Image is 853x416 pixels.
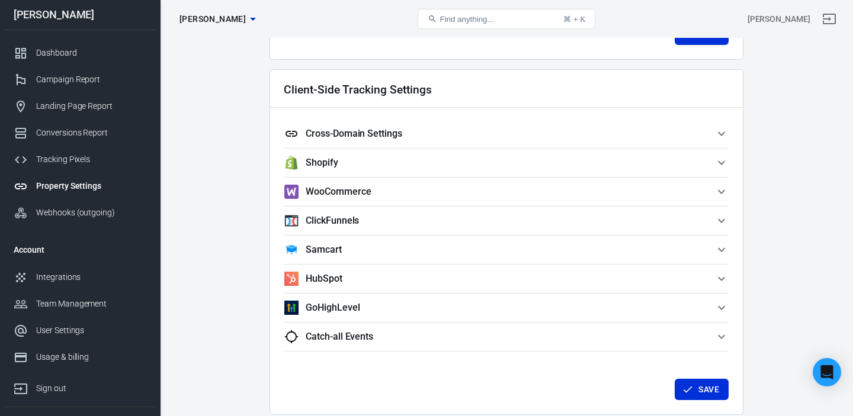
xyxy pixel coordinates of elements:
[306,302,360,314] h5: GoHighLevel
[306,157,338,169] h5: Shopify
[4,317,156,344] a: User Settings
[4,9,156,20] div: [PERSON_NAME]
[563,15,585,24] div: ⌘ + K
[284,149,729,177] button: ShopifyShopify
[36,382,146,395] div: Sign out
[36,324,146,337] div: User Settings
[748,13,810,25] div: Account id: 8FRlh6qJ
[4,236,156,264] li: Account
[306,128,402,140] h5: Cross-Domain Settings
[4,146,156,173] a: Tracking Pixels
[284,265,729,293] button: HubSpotHubSpot
[175,8,260,30] button: [PERSON_NAME]
[4,66,156,93] a: Campaign Report
[284,272,299,286] img: HubSpot
[179,12,246,27] span: Sali Bazar
[284,243,299,257] img: Samcart
[284,178,729,206] button: WooCommerceWooCommerce
[4,291,156,317] a: Team Management
[36,351,146,363] div: Usage & billing
[4,199,156,226] a: Webhooks (outgoing)
[418,9,595,29] button: Find anything...⌘ + K
[675,379,729,401] button: Save
[306,331,373,343] h5: Catch-all Events
[4,344,156,370] a: Usage & billing
[4,40,156,66] a: Dashboard
[36,180,146,192] div: Property Settings
[306,244,342,256] h5: Samcart
[440,15,493,24] span: Find anything...
[284,236,729,264] button: SamcartSamcart
[36,153,146,166] div: Tracking Pixels
[284,323,729,351] button: Catch-all Events
[36,100,146,112] div: Landing Page Report
[306,273,342,285] h5: HubSpot
[306,186,371,198] h5: WooCommerce
[284,301,299,315] img: GoHighLevel
[36,271,146,283] div: Integrations
[306,215,359,227] h5: ClickFunnels
[815,5,844,33] a: Sign out
[284,185,299,199] img: WooCommerce
[284,156,299,170] img: Shopify
[284,83,432,96] h2: Client-Side Tracking Settings
[284,120,729,148] button: Cross-Domain Settings
[4,120,156,146] a: Conversions Report
[36,73,146,86] div: Campaign Report
[813,358,841,386] div: Open Intercom Messenger
[36,298,146,310] div: Team Management
[36,47,146,59] div: Dashboard
[4,93,156,120] a: Landing Page Report
[4,264,156,291] a: Integrations
[4,173,156,199] a: Property Settings
[4,370,156,402] a: Sign out
[36,207,146,219] div: Webhooks (outgoing)
[284,214,299,228] img: ClickFunnels
[284,207,729,235] button: ClickFunnelsClickFunnels
[36,127,146,139] div: Conversions Report
[284,294,729,322] button: GoHighLevelGoHighLevel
